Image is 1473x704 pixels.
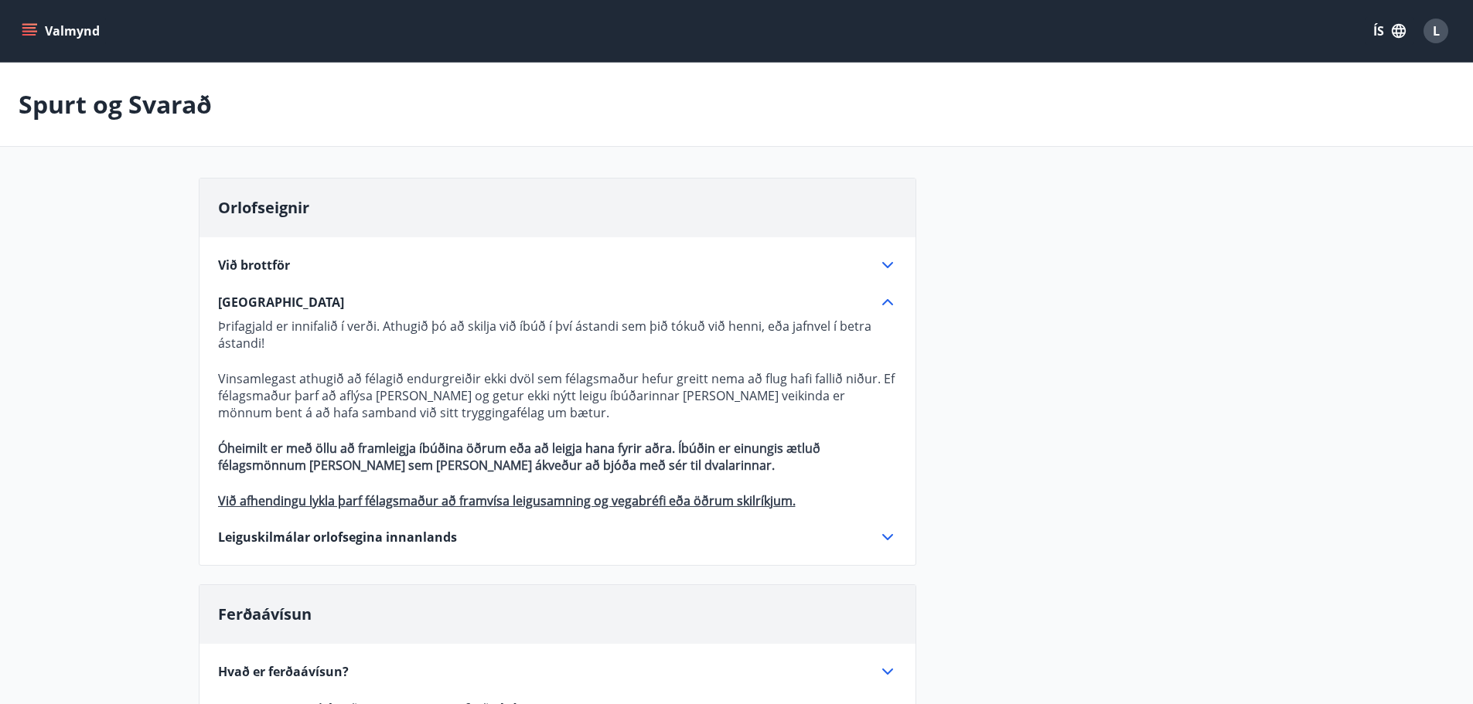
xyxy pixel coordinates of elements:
[218,311,897,509] div: [GEOGRAPHIC_DATA]
[218,256,897,274] div: Við brottför
[218,663,349,680] span: Hvað er ferðaávísun?
[218,257,290,274] span: Við brottför
[218,197,309,218] span: Orlofseignir
[19,87,212,121] p: Spurt og Svarað
[1365,17,1414,45] button: ÍS
[218,528,897,546] div: Leiguskilmálar orlofsegina innanlands
[1433,22,1440,39] span: L
[218,370,897,421] p: Vinsamlegast athugið að félagið endurgreiðir ekki dvöl sem félagsmaður hefur greitt nema að flug ...
[218,492,796,509] ins: Við afhendingu lykla þarf félagsmaður að framvísa leigusamning og vegabréfi eða öðrum skilríkjum.
[218,440,820,474] strong: Óheimilt er með öllu að framleigja íbúðina öðrum eða að leigja hana fyrir aðra. Íbúðin er einungi...
[218,318,897,352] p: Þrifagjald er innifalið í verði. Athugið þó að skilja við íbúð í því ástandi sem þið tókuð við he...
[19,17,106,45] button: menu
[218,293,897,311] div: [GEOGRAPHIC_DATA]
[218,529,457,546] span: Leiguskilmálar orlofsegina innanlands
[218,662,897,681] div: Hvað er ferðaávísun?
[218,604,312,624] span: Ferðaávísun
[1417,12,1454,49] button: L
[218,294,344,311] span: [GEOGRAPHIC_DATA]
